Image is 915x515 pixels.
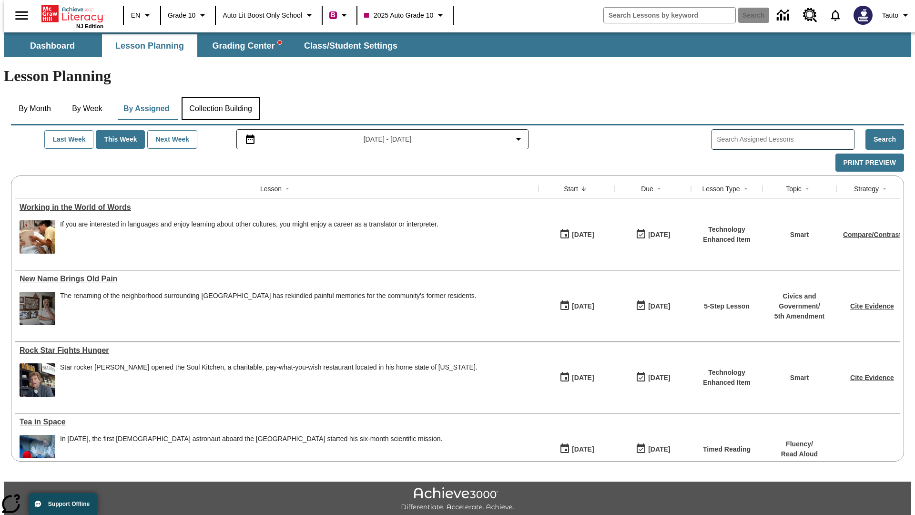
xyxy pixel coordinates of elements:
[786,184,802,194] div: Topic
[790,230,809,240] p: Smart
[60,292,477,300] div: The renaming of the neighborhood surrounding [GEOGRAPHIC_DATA] has rekindled painful memories for...
[781,439,818,449] p: Fluency /
[20,418,534,426] div: Tea in Space
[116,97,177,120] button: By Assigned
[304,41,397,51] span: Class/Student Settings
[564,184,578,194] div: Start
[282,183,293,195] button: Sort
[797,2,823,28] a: Resource Center, Will open in new tab
[44,130,93,149] button: Last Week
[168,10,195,21] span: Grade 10
[60,220,438,228] div: If you are interested in languages and enjoy learning about other cultures, you might enjoy a car...
[835,154,904,172] button: Print Preview
[604,8,735,23] input: search field
[653,183,665,195] button: Sort
[854,6,873,25] img: Avatar
[182,97,260,120] button: Collection Building
[648,229,670,241] div: [DATE]
[696,368,758,388] p: Technology Enhanced Item
[20,435,55,468] img: An astronaut, the first from the United Kingdom to travel to the International Space Station, wav...
[131,10,140,21] span: EN
[76,23,103,29] span: NJ Edition
[11,97,59,120] button: By Month
[572,443,594,455] div: [DATE]
[632,226,673,244] button: 10/07/25: Last day the lesson can be accessed
[854,184,879,194] div: Strategy
[767,291,832,311] p: Civics and Government /
[648,443,670,455] div: [DATE]
[63,97,111,120] button: By Week
[556,369,597,387] button: 10/06/25: First time the lesson was available
[241,134,525,145] button: Select the date range menu item
[41,3,103,29] div: Home
[325,7,354,24] button: Boost Class color is violet red. Change class color
[60,435,442,443] div: In [DATE], the first [DEMOGRAPHIC_DATA] astronaut aboard the [GEOGRAPHIC_DATA] started his six-mo...
[102,34,197,57] button: Lesson Planning
[20,346,534,355] div: Rock Star Fights Hunger
[578,183,590,195] button: Sort
[20,275,534,283] div: New Name Brings Old Pain
[767,311,832,321] p: 5th Amendment
[632,369,673,387] button: 10/08/25: Last day the lesson can be accessed
[20,220,55,254] img: An interpreter holds a document for a patient at a hospital. Interpreters help people by translat...
[364,10,433,21] span: 2025 Auto Grade 10
[60,363,478,371] div: Star rocker [PERSON_NAME] opened the Soul Kitchen, a charitable, pay-what-you-wish restaurant loc...
[20,203,534,212] a: Working in the World of Words, Lessons
[632,440,673,458] button: 10/12/25: Last day the lesson can be accessed
[513,134,524,145] svg: Collapse Date Range Filter
[704,301,750,311] p: 5-Step Lesson
[572,300,594,312] div: [DATE]
[641,184,653,194] div: Due
[740,183,752,195] button: Sort
[223,10,302,21] span: Auto Lit Boost only School
[848,3,878,28] button: Select a new avatar
[296,34,405,57] button: Class/Student Settings
[20,292,55,325] img: dodgertown_121813.jpg
[219,7,319,24] button: School: Auto Lit Boost only School, Select your school
[20,418,534,426] a: Tea in Space, Lessons
[4,34,406,57] div: SubNavbar
[60,220,438,254] div: If you are interested in languages and enjoy learning about other cultures, you might enjoy a car...
[60,292,477,325] div: The renaming of the neighborhood surrounding Dodger Stadium has rekindled painful memories for th...
[115,41,184,51] span: Lesson Planning
[96,130,145,149] button: This Week
[4,67,911,85] h1: Lesson Planning
[278,41,282,44] svg: writing assistant alert
[164,7,212,24] button: Grade: Grade 10, Select a grade
[260,184,282,194] div: Lesson
[802,183,813,195] button: Sort
[364,134,412,144] span: [DATE] - [DATE]
[4,32,911,57] div: SubNavbar
[127,7,157,24] button: Language: EN, Select a language
[556,226,597,244] button: 10/07/25: First time the lesson was available
[703,444,751,454] p: Timed Reading
[60,435,442,468] div: In December 2015, the first British astronaut aboard the International Space Station started his ...
[790,373,809,383] p: Smart
[572,372,594,384] div: [DATE]
[331,9,335,21] span: B
[702,184,740,194] div: Lesson Type
[717,133,854,146] input: Search Assigned Lessons
[5,34,100,57] button: Dashboard
[41,4,103,23] a: Home
[556,297,597,315] button: 10/07/25: First time the lesson was available
[781,449,818,459] p: Read Aloud
[850,374,894,381] a: Cite Evidence
[878,7,915,24] button: Profile/Settings
[865,129,904,150] button: Search
[360,7,450,24] button: Class: 2025 Auto Grade 10, Select your class
[60,363,478,397] div: Star rocker Jon Bon Jovi opened the Soul Kitchen, a charitable, pay-what-you-wish restaurant loca...
[556,440,597,458] button: 10/06/25: First time the lesson was available
[823,3,848,28] a: Notifications
[20,363,55,397] img: A man in a restaurant with jars and dishes in the background and a sign that says Soul Kitchen. R...
[29,493,97,515] button: Support Offline
[632,297,673,315] button: 10/13/25: Last day the lesson can be accessed
[771,2,797,29] a: Data Center
[572,229,594,241] div: [DATE]
[648,300,670,312] div: [DATE]
[20,275,534,283] a: New Name Brings Old Pain, Lessons
[879,183,890,195] button: Sort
